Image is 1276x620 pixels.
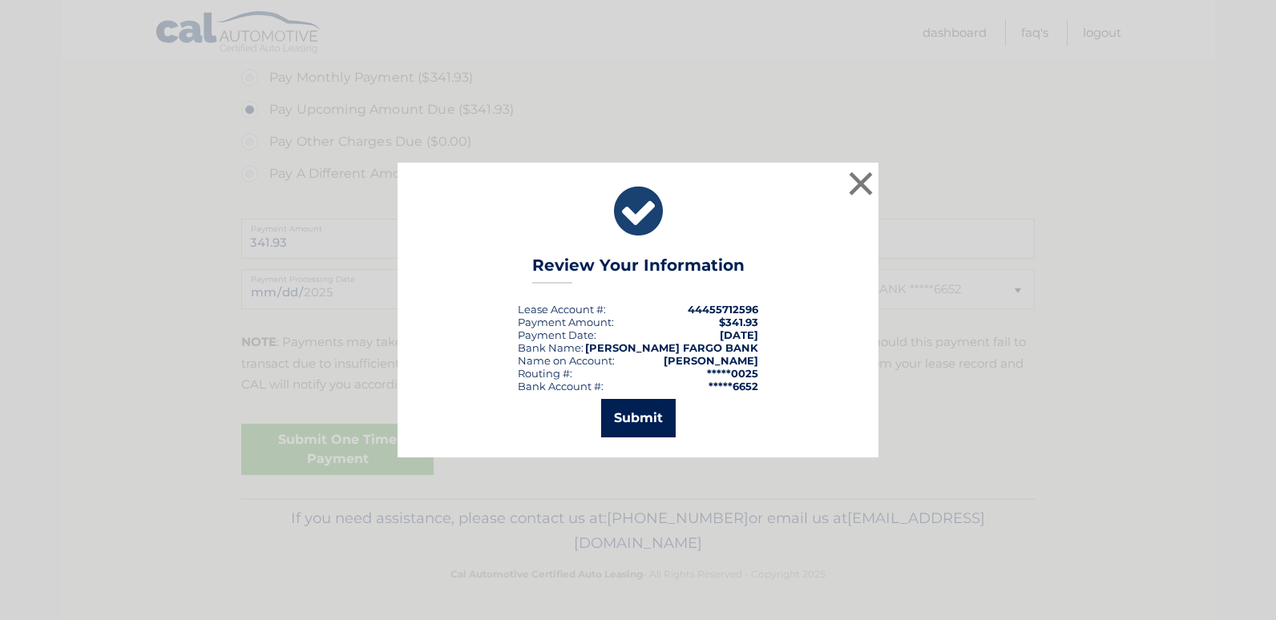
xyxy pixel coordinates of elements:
[720,328,758,341] span: [DATE]
[532,256,745,284] h3: Review Your Information
[518,380,604,393] div: Bank Account #:
[518,328,596,341] div: :
[688,303,758,316] strong: 44455712596
[518,316,614,328] div: Payment Amount:
[518,341,583,354] div: Bank Name:
[518,303,606,316] div: Lease Account #:
[719,316,758,328] span: $341.93
[664,354,758,367] strong: [PERSON_NAME]
[518,328,594,341] span: Payment Date
[845,167,877,199] button: ×
[601,399,676,437] button: Submit
[585,341,758,354] strong: [PERSON_NAME] FARGO BANK
[518,354,615,367] div: Name on Account:
[518,367,572,380] div: Routing #:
